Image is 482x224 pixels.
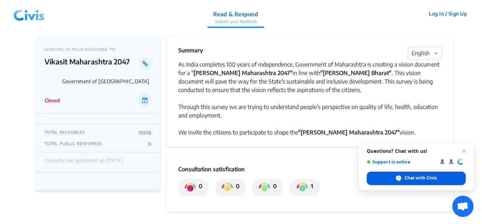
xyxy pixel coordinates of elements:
[178,128,442,137] div: We invite the citizens to participate to shape the vision.
[139,130,151,136] p: 13618
[45,97,60,104] p: Closed
[45,158,123,167] div: Consultation published on [DATE]
[367,172,466,185] div: Chat with Civis
[178,46,203,54] p: Summary
[405,175,437,181] span: Chat with Civis
[45,130,85,136] p: TOTAL RESPONSES
[178,165,442,173] p: Consultation satisfication
[308,182,313,193] p: 1
[233,182,239,193] p: 0
[297,182,308,193] img: private_satisfied.png
[62,78,151,84] p: Government of [GEOGRAPHIC_DATA]
[367,159,435,165] span: Support is online
[45,57,139,70] p: Vikasit Maharashtra 2047
[148,141,151,147] p: 0
[213,18,258,25] p: Submit your feedback
[196,182,202,193] p: 0
[193,69,292,76] strong: [PERSON_NAME] Maharashtra 2047"
[45,47,151,52] p: SENDING IN YOUR RESPONSE TO
[298,129,400,136] strong: "[PERSON_NAME] Maharashtra 2047"
[367,148,466,154] span: Questions? Chat with us!
[270,182,277,193] p: 0
[185,182,196,193] img: private_dissatisfied.png
[222,182,233,193] img: private_somewhat_dissatisfied.png
[213,10,258,18] p: Read & Respond
[11,3,47,24] img: 7907nfqetxyivg6ubhai9kg9bhzr
[424,8,471,19] button: Log In / Sign Up
[45,74,59,88] img: Government of Maharashtra logo
[320,69,391,76] strong: "[PERSON_NAME] Bharat"
[460,147,468,155] span: Close chat
[178,60,442,94] div: As India completes 100 years of independence, Government of Maharashtra is creating a vision docu...
[259,182,270,193] img: private_somewhat_satisfied.png
[452,196,474,217] div: Open chat
[178,103,442,120] div: Through this survey we are trying to understand people's perspective on quality of life, health, ...
[45,141,102,147] p: TOTAL PUBLIC RESPONSES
